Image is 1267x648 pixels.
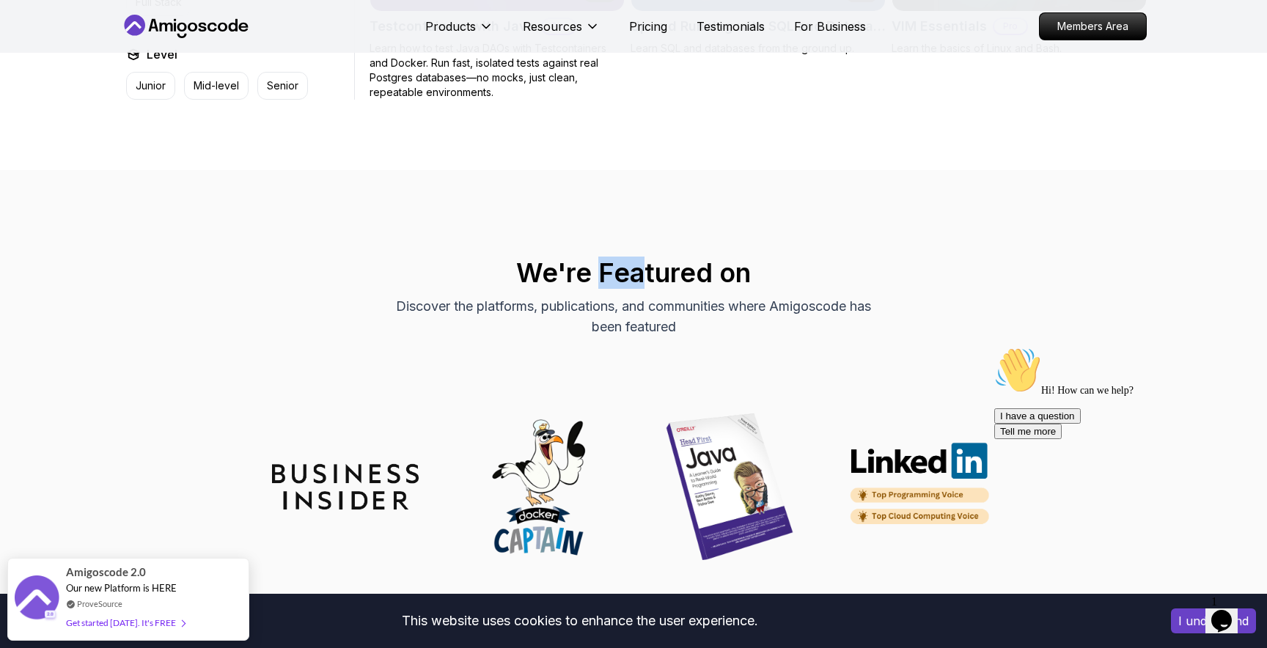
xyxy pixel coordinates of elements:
[629,18,667,35] a: Pricing
[126,72,175,100] button: Junior
[988,341,1252,582] iframe: chat widget
[697,18,765,35] a: Testimonials
[184,72,249,100] button: Mid-level
[1205,589,1252,633] iframe: chat widget
[370,41,625,100] p: Learn how to test Java DAOs with Testcontainers and Docker. Run fast, isolated tests against real...
[6,67,92,83] button: I have a question
[66,614,185,631] div: Get started [DATE]. It's FREE
[6,44,145,55] span: Hi! How can we help?
[425,18,493,47] button: Products
[523,18,582,35] p: Resources
[387,296,880,337] p: Discover the platforms, publications, and communities where Amigoscode has been featured
[1040,13,1146,40] p: Members Area
[6,83,73,98] button: Tell me more
[147,45,177,63] h2: Level
[425,18,476,35] p: Products
[66,564,146,581] span: Amigoscode 2.0
[257,72,308,100] button: Senior
[77,597,122,610] a: ProveSource
[464,413,611,560] img: partner_docker
[120,258,1147,287] h2: We're Featured on
[66,582,177,594] span: Our new Platform is HERE
[267,78,298,93] p: Senior
[15,575,59,623] img: provesource social proof notification image
[272,464,419,509] img: partner_insider
[848,442,995,532] img: partner_linkedin
[523,18,600,47] button: Resources
[11,605,1149,637] div: This website uses cookies to enhance the user experience.
[794,18,866,35] a: For Business
[1039,12,1147,40] a: Members Area
[194,78,239,93] p: Mid-level
[6,6,53,53] img: :wave:
[136,78,166,93] p: Junior
[656,413,803,560] img: partner_java
[1171,608,1256,633] button: Accept cookies
[6,6,270,98] div: 👋Hi! How can we help?I have a questionTell me more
